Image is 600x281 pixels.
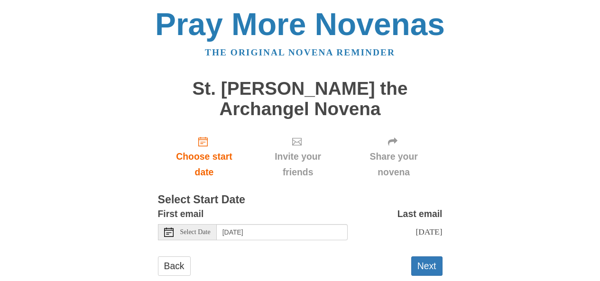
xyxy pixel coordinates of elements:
a: Pray More Novenas [155,7,445,42]
label: First email [158,206,204,222]
a: The original novena reminder [205,47,395,57]
button: Next [411,256,443,276]
span: Select Date [180,229,211,236]
span: Invite your friends [260,149,335,180]
a: Choose start date [158,128,251,185]
span: [DATE] [415,227,442,236]
h3: Select Start Date [158,194,443,206]
div: Click "Next" to confirm your start date first. [345,128,443,185]
span: Choose start date [167,149,241,180]
h1: St. [PERSON_NAME] the Archangel Novena [158,79,443,119]
a: Back [158,256,191,276]
label: Last email [397,206,443,222]
span: Share your novena [355,149,433,180]
div: Click "Next" to confirm your start date first. [250,128,345,185]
